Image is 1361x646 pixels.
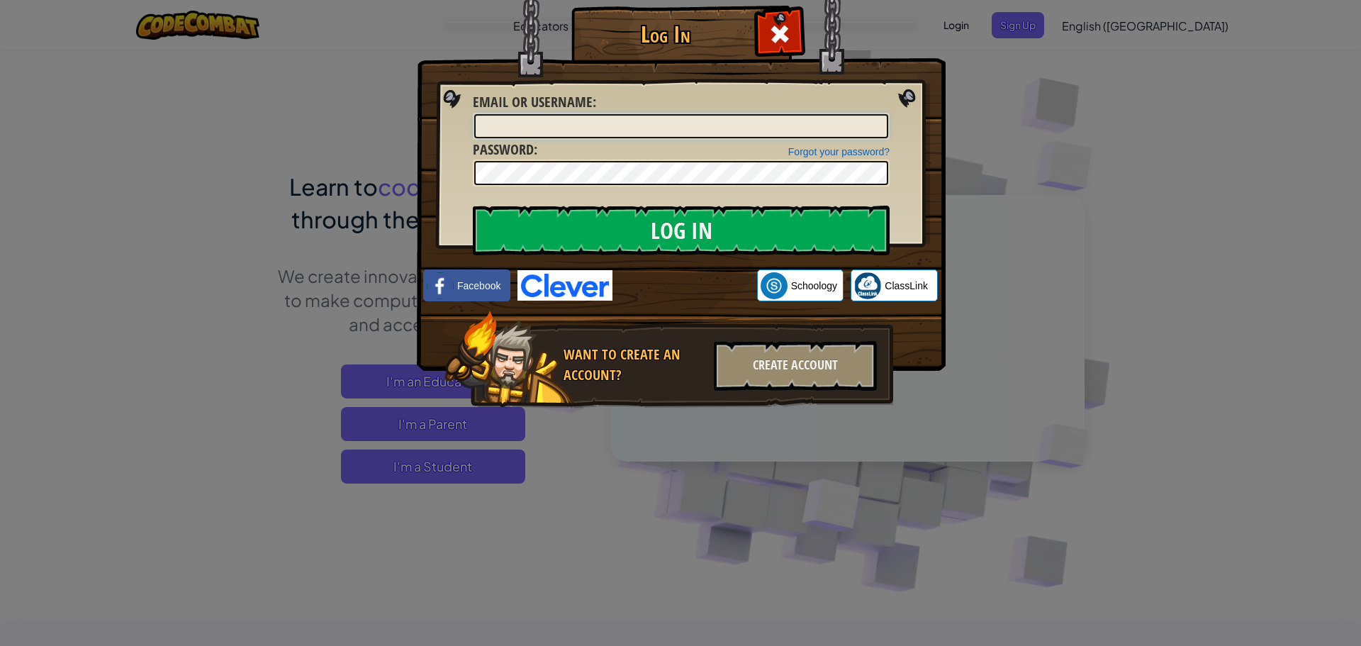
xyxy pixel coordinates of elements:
[457,279,500,293] span: Facebook
[473,92,596,113] label: :
[564,345,705,385] div: Want to create an account?
[791,279,837,293] span: Schoology
[473,92,593,111] span: Email or Username
[885,279,928,293] span: ClassLink
[473,140,534,159] span: Password
[788,146,890,157] a: Forgot your password?
[612,270,757,301] iframe: Sign in with Google Button
[517,270,612,301] img: clever-logo-blue.png
[761,272,788,299] img: schoology.png
[854,272,881,299] img: classlink-logo-small.png
[714,341,877,391] div: Create Account
[575,22,756,47] h1: Log In
[427,272,454,299] img: facebook_small.png
[473,206,890,255] input: Log In
[473,140,537,160] label: :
